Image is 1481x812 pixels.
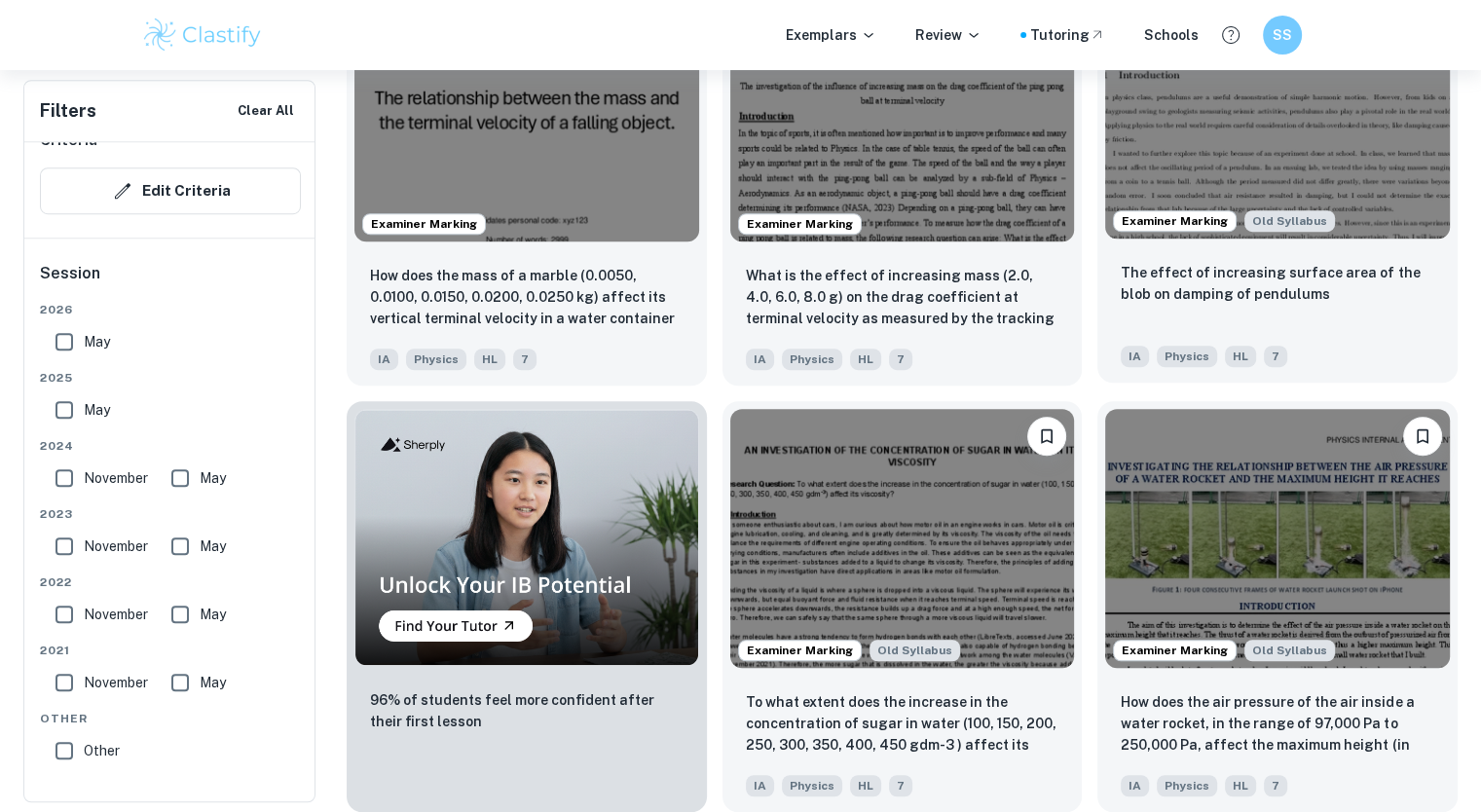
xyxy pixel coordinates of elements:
img: Physics IA example thumbnail: To what extent does the increase in the [730,409,1075,667]
span: November [84,672,148,693]
span: Examiner Marking [739,215,861,233]
p: How does the mass of a marble (0.0050, 0.0100, 0.0150, 0.0200, 0.0250 kg) affect its vertical ter... [370,265,684,331]
h6: SS [1271,24,1293,46]
button: Bookmark [1403,417,1442,456]
span: HL [850,775,881,796]
span: Examiner Marking [739,642,861,659]
span: Examiner Marking [1114,212,1236,230]
p: Exemplars [786,24,876,46]
span: May [84,399,110,421]
img: Clastify logo [141,16,265,55]
span: Physics [1157,346,1217,367]
div: Starting from the May 2025 session, the Physics IA requirements have changed. It's OK to refer to... [1244,210,1335,232]
span: Examiner Marking [1114,642,1236,659]
span: Old Syllabus [870,640,960,661]
span: 2026 [40,301,301,318]
span: 7 [513,349,537,370]
button: Clear All [233,96,299,126]
span: Old Syllabus [1244,640,1335,661]
span: IA [1121,775,1149,796]
span: Physics [406,349,466,370]
a: Tutoring [1030,24,1105,46]
a: Schools [1144,24,1199,46]
img: Thumbnail [354,409,699,665]
a: Thumbnail96% of students feel more confident after their first lesson [347,401,707,811]
span: May [200,467,226,489]
span: May [200,604,226,625]
span: Physics [782,775,842,796]
div: Starting from the May 2025 session, the Physics IA requirements have changed. It's OK to refer to... [870,640,960,661]
h6: Session [40,262,301,301]
span: Other [84,740,120,761]
span: IA [746,349,774,370]
span: 7 [889,349,912,370]
p: 96% of students feel more confident after their first lesson [370,689,684,732]
div: Starting from the May 2025 session, the Physics IA requirements have changed. It's OK to refer to... [1244,640,1335,661]
span: November [84,535,148,557]
button: Edit Criteria [40,167,301,214]
h6: Filters [40,97,96,125]
span: HL [850,349,881,370]
a: Examiner MarkingStarting from the May 2025 session, the Physics IA requirements have changed. It'... [722,401,1083,811]
span: 7 [1264,346,1287,367]
span: Physics [1157,775,1217,796]
p: To what extent does the increase in the concentration of sugar in water (100, 150, 200, 250, 300,... [746,691,1059,757]
button: Help and Feedback [1214,18,1247,52]
span: May [84,331,110,352]
span: Examiner Marking [363,215,485,233]
span: May [200,672,226,693]
span: 7 [1264,775,1287,796]
button: SS [1263,16,1302,55]
span: 2022 [40,573,301,591]
span: November [84,604,148,625]
span: 2023 [40,505,301,523]
span: 2021 [40,642,301,659]
img: Physics IA example thumbnail: How does the air pressure of the air ins [1105,409,1450,667]
p: The effect of increasing surface area of the blob on damping of pendulums [1121,262,1434,305]
button: Bookmark [1027,417,1066,456]
span: Physics [782,349,842,370]
span: HL [1225,775,1256,796]
span: 2025 [40,369,301,387]
span: May [200,535,226,557]
span: IA [746,775,774,796]
p: How does the air pressure of the air inside a water rocket, in the range of 97,000 Pa to 250,000 ... [1121,691,1434,757]
span: 7 [889,775,912,796]
p: What is the effect of increasing mass (2.0, 4.0, 6.0, 8.0 g) on the drag coefficient at terminal ... [746,265,1059,331]
a: Examiner MarkingStarting from the May 2025 session, the Physics IA requirements have changed. It'... [1097,401,1458,811]
span: 2024 [40,437,301,455]
span: IA [1121,346,1149,367]
span: HL [1225,346,1256,367]
span: November [84,467,148,489]
span: IA [370,349,398,370]
p: Review [915,24,981,46]
span: Other [40,710,301,727]
span: HL [474,349,505,370]
span: Old Syllabus [1244,210,1335,232]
